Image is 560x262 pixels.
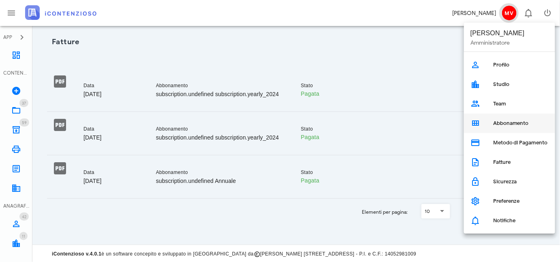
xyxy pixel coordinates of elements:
div: Preferenze [493,198,549,204]
div: [DATE] [83,90,146,99]
div: Notifiche [493,217,549,224]
div: ANAGRAFICA [3,202,29,210]
div: Stato [301,168,400,176]
div: Sicurezza [493,178,549,185]
div: Metodo di Pagamento [493,140,549,146]
div: subscription.undefined subscription.yearly_2024 [156,90,291,99]
div: [DATE] [83,133,146,142]
div: Elementi per pagina: [362,199,450,225]
img: logo-text-2x.png [25,5,96,20]
span: 11 [22,234,25,239]
input: Elementi per pagina: [432,204,436,218]
div: Data [83,168,146,176]
div: Stato [301,125,400,133]
div: Data [83,125,146,133]
div: Studio [493,81,549,88]
div: [DATE] [83,176,146,185]
span: Distintivo [19,232,28,240]
div: Fatture [493,159,549,165]
div: Pagata [301,176,400,185]
div: Profilo [493,62,549,68]
button: MV [499,3,519,23]
div: Abbonamento [493,120,549,127]
div: [PERSON_NAME] [470,28,549,39]
span: MV [502,6,517,20]
div: 10Elementi per pagina: [421,204,450,219]
div: subscription.undefined subscription.yearly_2024 [156,133,291,142]
div: 10 [425,208,430,215]
span: Distintivo [19,213,29,221]
strong: iContenzioso v.4.0.1 [52,251,101,257]
span: Distintivo [19,118,29,127]
div: Pagata [301,90,400,98]
span: 42 [22,214,26,219]
div: Amministratore [470,40,549,47]
div: Pagata [301,133,400,141]
div: Data [83,82,146,90]
div: CONTENZIOSO [3,69,29,77]
span: 37 [22,101,26,106]
span: 59 [22,120,27,125]
div: Team [493,101,549,107]
div: Abbonamento [156,82,291,90]
button: Distintivo [519,3,538,23]
div: subscription.undefined Annuale [156,176,291,185]
div: Abbonamento [156,125,291,133]
h1: Fatture [52,37,532,47]
div: Stato [301,82,400,90]
span: Distintivo [19,99,28,107]
div: [PERSON_NAME] [452,9,496,17]
div: Abbonamento [156,168,291,176]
